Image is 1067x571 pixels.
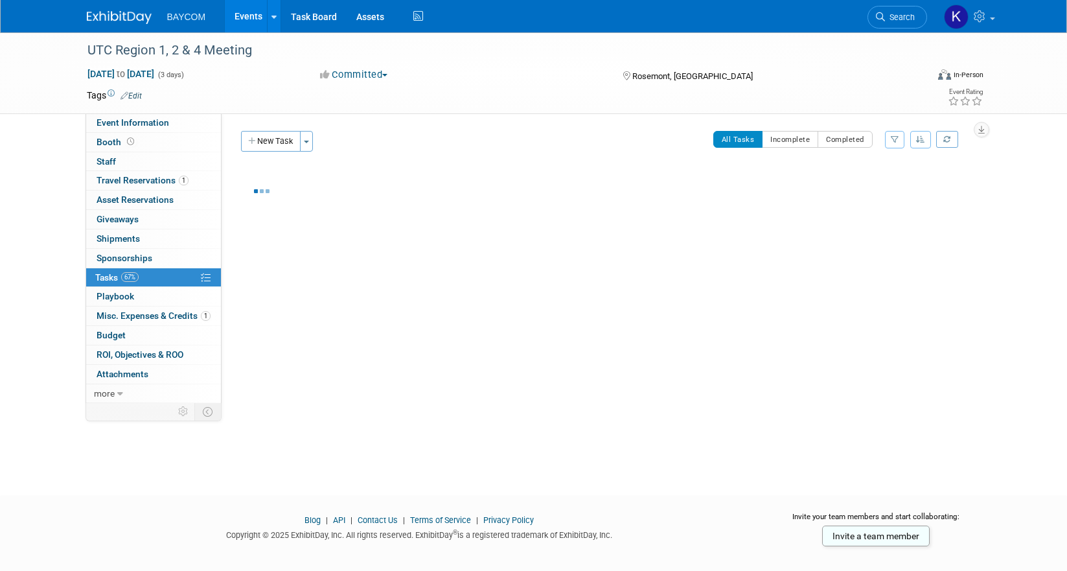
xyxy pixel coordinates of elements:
[121,272,139,282] span: 67%
[172,403,195,420] td: Personalize Event Tab Strip
[944,5,969,29] img: Kayla Novak
[120,91,142,100] a: Edit
[86,113,221,132] a: Event Information
[241,131,301,152] button: New Task
[473,515,481,525] span: |
[483,515,534,525] a: Privacy Policy
[953,70,983,80] div: In-Person
[86,345,221,364] a: ROI, Objectives & ROO
[772,511,981,531] div: Invite your team members and start collaborating:
[97,233,140,244] span: Shipments
[713,131,763,148] button: All Tasks
[885,12,915,22] span: Search
[201,311,211,321] span: 1
[97,369,148,379] span: Attachments
[818,131,873,148] button: Completed
[400,515,408,525] span: |
[83,39,908,62] div: UTC Region 1, 2 & 4 Meeting
[851,67,984,87] div: Event Format
[124,137,137,146] span: Booth not reserved yet
[86,152,221,171] a: Staff
[97,137,137,147] span: Booth
[86,365,221,384] a: Attachments
[95,272,139,283] span: Tasks
[87,11,152,24] img: ExhibitDay
[97,253,152,263] span: Sponsorships
[86,229,221,248] a: Shipments
[157,71,184,79] span: (3 days)
[179,176,189,185] span: 1
[410,515,471,525] a: Terms of Service
[97,194,174,205] span: Asset Reservations
[97,214,139,224] span: Giveaways
[948,89,983,95] div: Event Rating
[323,515,331,525] span: |
[86,326,221,345] a: Budget
[86,249,221,268] a: Sponsorships
[97,310,211,321] span: Misc. Expenses & Credits
[97,117,169,128] span: Event Information
[333,515,345,525] a: API
[86,210,221,229] a: Giveaways
[87,526,753,541] div: Copyright © 2025 ExhibitDay, Inc. All rights reserved. ExhibitDay is a registered trademark of Ex...
[453,529,457,536] sup: ®
[87,89,142,102] td: Tags
[167,12,206,22] span: BAYCOM
[97,291,134,301] span: Playbook
[97,330,126,340] span: Budget
[316,68,393,82] button: Committed
[94,388,115,399] span: more
[86,171,221,190] a: Travel Reservations1
[254,189,270,193] img: loading...
[304,515,321,525] a: Blog
[632,71,753,81] span: Rosemont, [GEOGRAPHIC_DATA]
[936,131,958,148] a: Refresh
[97,349,183,360] span: ROI, Objectives & ROO
[86,268,221,287] a: Tasks67%
[86,133,221,152] a: Booth
[86,384,221,403] a: more
[194,403,221,420] td: Toggle Event Tabs
[867,6,927,29] a: Search
[86,307,221,325] a: Misc. Expenses & Credits1
[86,191,221,209] a: Asset Reservations
[762,131,818,148] button: Incomplete
[97,175,189,185] span: Travel Reservations
[822,526,930,546] a: Invite a team member
[86,287,221,306] a: Playbook
[938,69,951,80] img: Format-Inperson.png
[115,69,127,79] span: to
[97,156,116,167] span: Staff
[358,515,398,525] a: Contact Us
[87,68,155,80] span: [DATE] [DATE]
[347,515,356,525] span: |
